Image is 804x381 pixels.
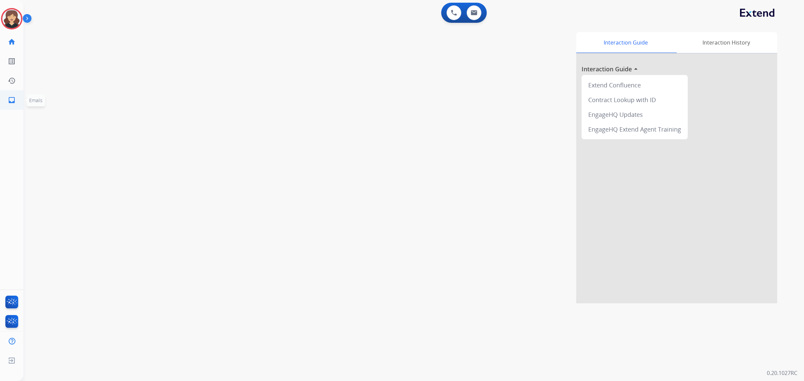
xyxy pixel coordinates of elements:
p: 0.20.1027RC [767,369,797,377]
div: Contract Lookup with ID [584,92,685,107]
div: EngageHQ Updates [584,107,685,122]
div: Interaction Guide [576,32,675,53]
div: Extend Confluence [584,78,685,92]
mat-icon: home [8,38,16,46]
mat-icon: list_alt [8,57,16,65]
span: Emails [29,97,43,103]
mat-icon: inbox [8,96,16,104]
img: avatar [2,9,21,28]
div: EngageHQ Extend Agent Training [584,122,685,137]
mat-icon: history [8,77,16,85]
div: Interaction History [675,32,777,53]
